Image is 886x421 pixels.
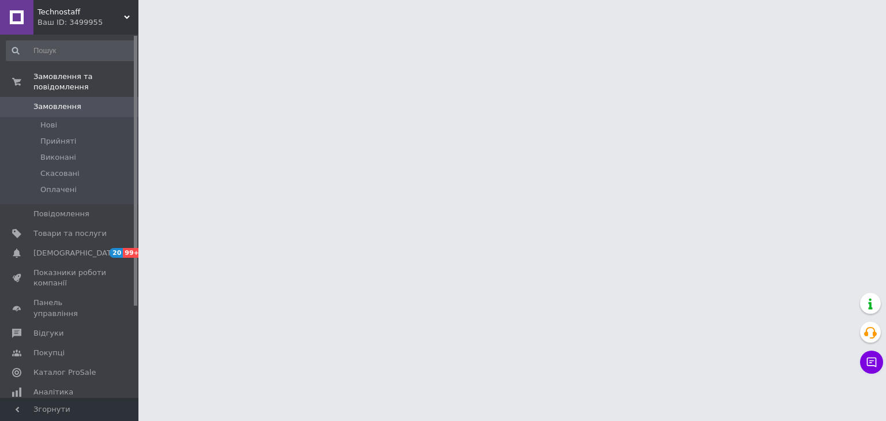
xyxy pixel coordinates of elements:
[33,387,73,397] span: Аналітика
[33,298,107,318] span: Панель управління
[123,248,142,258] span: 99+
[860,351,883,374] button: Чат з покупцем
[40,185,77,195] span: Оплачені
[33,348,65,358] span: Покупці
[33,72,138,92] span: Замовлення та повідомлення
[33,268,107,288] span: Показники роботи компанії
[37,17,138,28] div: Ваш ID: 3499955
[33,328,63,339] span: Відгуки
[6,40,136,61] input: Пошук
[40,136,76,146] span: Прийняті
[37,7,124,17] span: Technostaff
[40,152,76,163] span: Виконані
[33,248,119,258] span: [DEMOGRAPHIC_DATA]
[40,168,80,179] span: Скасовані
[33,367,96,378] span: Каталог ProSale
[33,102,81,112] span: Замовлення
[33,209,89,219] span: Повідомлення
[40,120,57,130] span: Нові
[110,248,123,258] span: 20
[33,228,107,239] span: Товари та послуги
